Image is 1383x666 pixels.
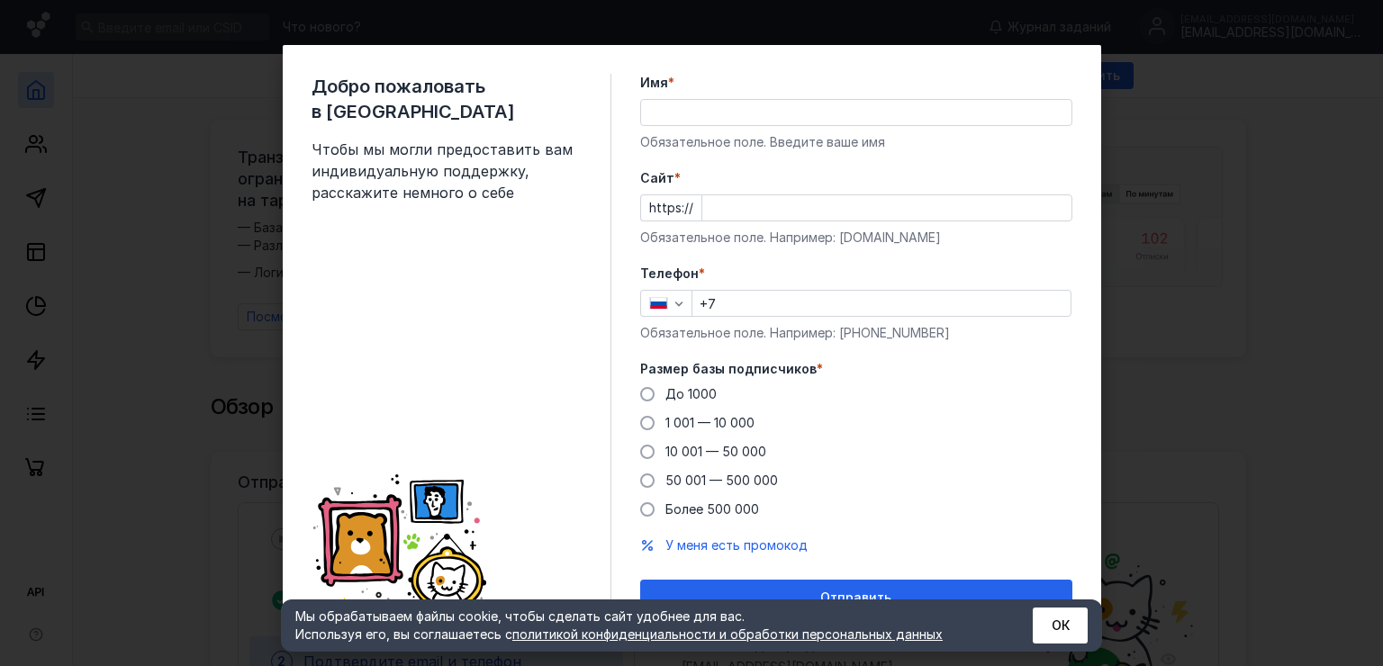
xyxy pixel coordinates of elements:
button: У меня есть промокод [665,536,808,554]
span: Более 500 000 [665,501,759,517]
div: Мы обрабатываем файлы cookie, чтобы сделать сайт удобнее для вас. Используя его, вы соглашаетесь c [295,607,989,643]
span: Чтобы мы могли предоставить вам индивидуальную поддержку, расскажите немного о себе [312,139,582,203]
div: Обязательное поле. Например: [DOMAIN_NAME] [640,229,1072,247]
button: Отправить [640,580,1072,616]
span: Добро пожаловать в [GEOGRAPHIC_DATA] [312,74,582,124]
button: ОК [1033,607,1088,643]
span: До 1000 [665,386,717,401]
span: 10 001 — 50 000 [665,444,766,459]
a: политикой конфиденциальности и обработки персональных данных [512,626,943,642]
span: У меня есть промокод [665,537,808,553]
span: Отправить [820,590,891,606]
span: Имя [640,74,668,92]
div: Обязательное поле. Например: [PHONE_NUMBER] [640,324,1072,342]
span: Телефон [640,265,699,283]
div: Обязательное поле. Введите ваше имя [640,133,1072,151]
span: Cайт [640,169,674,187]
span: Размер базы подписчиков [640,360,817,378]
span: 1 001 — 10 000 [665,415,755,430]
span: 50 001 — 500 000 [665,472,778,488]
